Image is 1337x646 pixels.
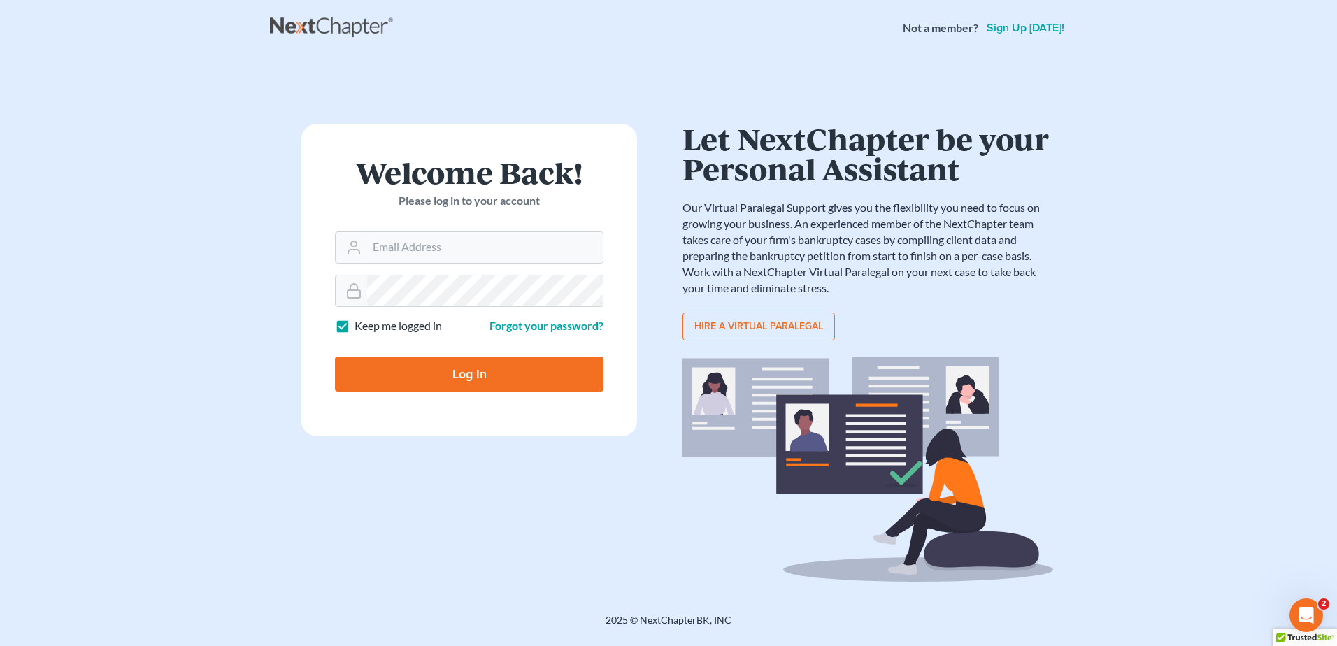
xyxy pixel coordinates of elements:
h1: Welcome Back! [335,157,603,187]
p: Our Virtual Paralegal Support gives you the flexibility you need to focus on growing your busines... [682,200,1053,296]
span: 2 [1318,598,1329,610]
iframe: Intercom live chat [1289,598,1323,632]
h1: Let NextChapter be your Personal Assistant [682,124,1053,183]
p: Please log in to your account [335,193,603,209]
strong: Not a member? [903,20,978,36]
a: Forgot your password? [489,319,603,332]
a: Sign up [DATE]! [984,22,1067,34]
input: Email Address [367,232,603,263]
a: Hire a virtual paralegal [682,313,835,340]
div: 2025 © NextChapterBK, INC [270,613,1067,638]
label: Keep me logged in [355,318,442,334]
img: virtual_paralegal_bg-b12c8cf30858a2b2c02ea913d52db5c468ecc422855d04272ea22d19010d70dc.svg [682,357,1053,582]
input: Log In [335,357,603,392]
